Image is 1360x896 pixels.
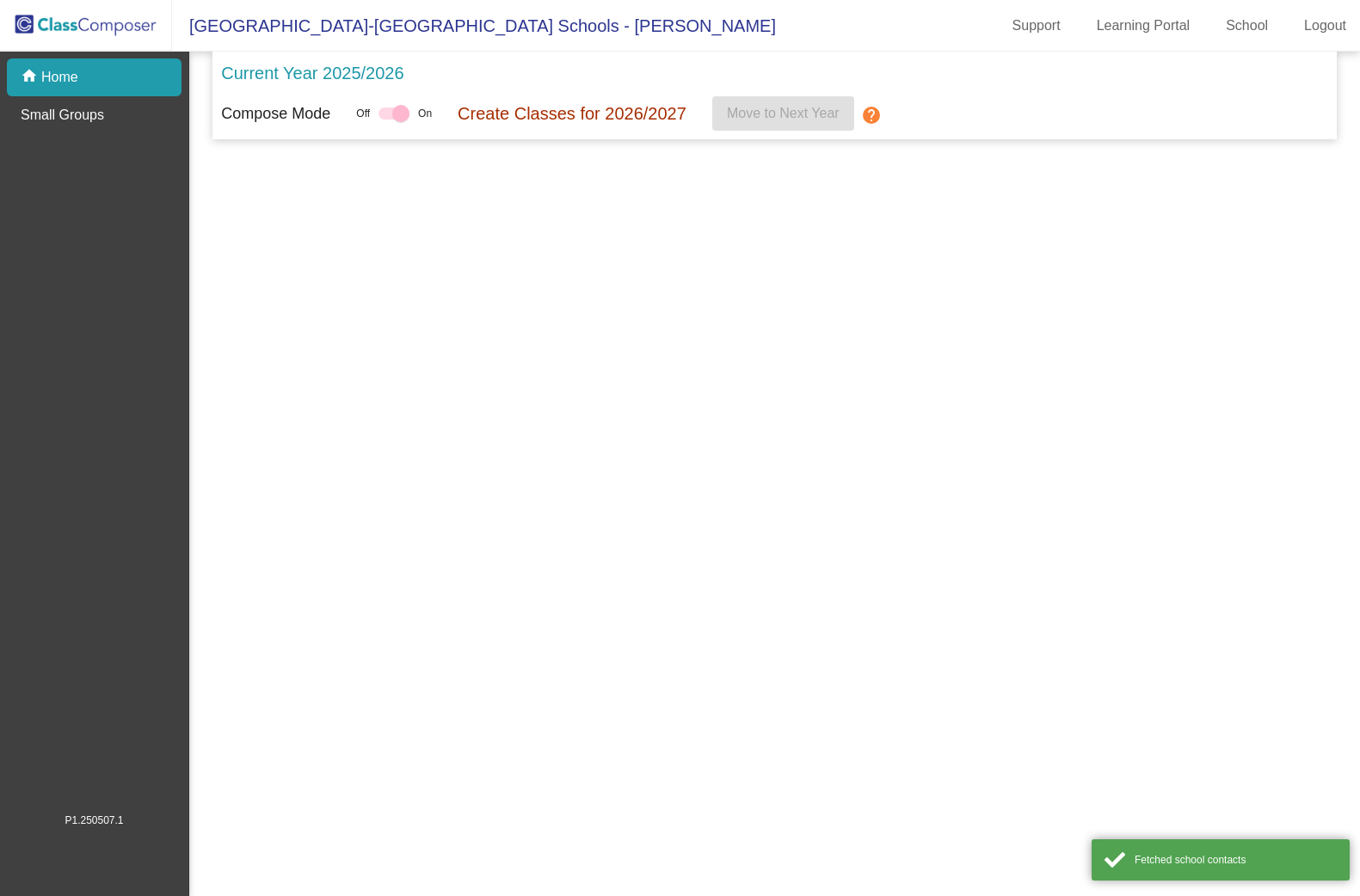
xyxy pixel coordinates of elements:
a: Logout [1290,12,1360,40]
span: Off [356,106,370,121]
p: Small Groups [21,105,104,126]
button: Move to Next Year [712,96,854,131]
a: Support [999,12,1074,40]
mat-icon: home [21,67,41,88]
mat-icon: help [861,105,882,126]
a: School [1212,12,1282,40]
span: Move to Next Year [727,106,840,120]
span: [GEOGRAPHIC_DATA]-[GEOGRAPHIC_DATA] Schools - [PERSON_NAME] [172,12,776,40]
p: Create Classes for 2026/2027 [458,101,686,126]
a: Learning Portal [1083,12,1204,40]
span: On [418,106,432,121]
p: Current Year 2025/2026 [221,60,403,86]
p: Home [41,67,78,88]
div: Fetched school contacts [1135,852,1337,868]
p: Compose Mode [221,102,330,126]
